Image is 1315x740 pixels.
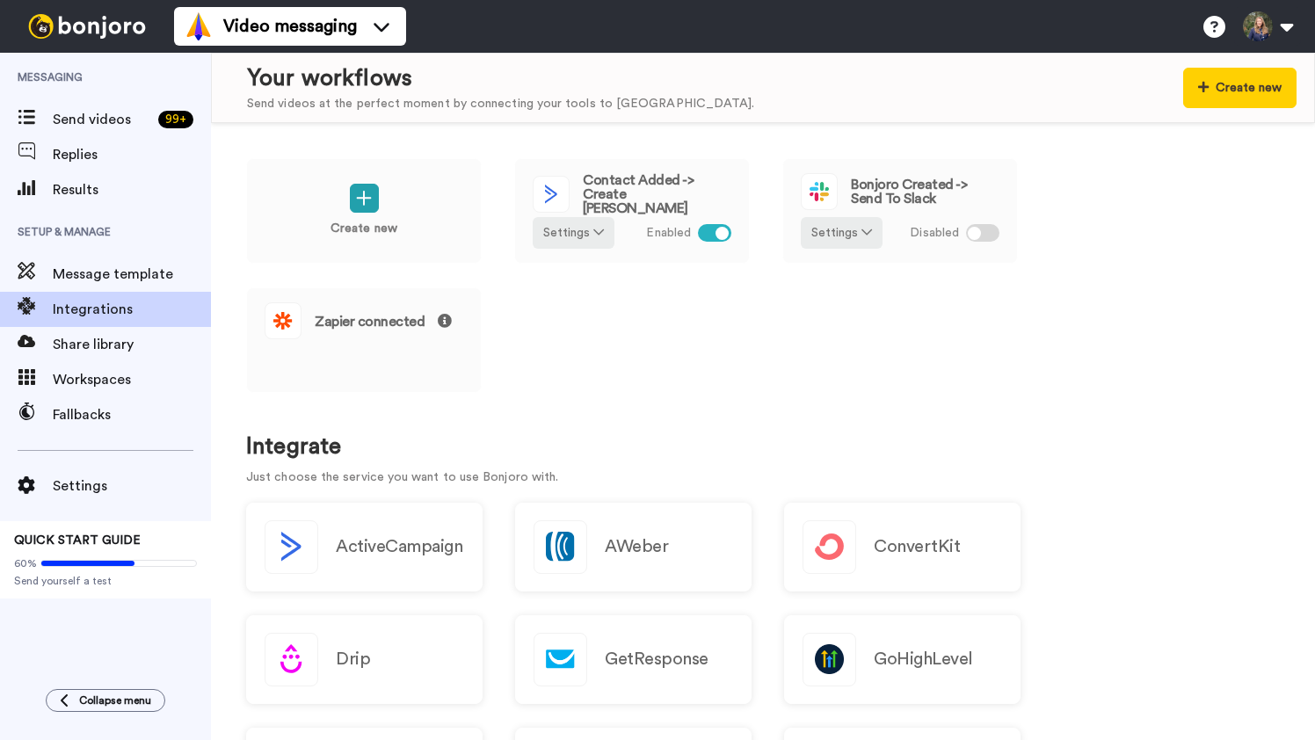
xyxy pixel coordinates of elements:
a: Contact Added -> Create [PERSON_NAME]Settings Enabled [514,158,750,264]
img: logo_aweber.svg [534,521,586,573]
span: Workspaces [53,369,211,390]
span: Zapier connected [315,314,452,329]
a: Drip [246,615,483,704]
button: Create new [1183,68,1297,108]
h2: GoHighLevel [874,649,973,669]
div: Send videos at the perfect moment by connecting your tools to [GEOGRAPHIC_DATA]. [247,95,754,113]
span: Replies [53,144,211,165]
a: ConvertKit [784,503,1021,591]
p: Create new [331,220,397,238]
img: bj-logo-header-white.svg [21,14,153,39]
a: GetResponse [515,615,752,704]
span: Bonjoro Created -> Send To Slack [851,178,999,206]
span: Send yourself a test [14,574,197,588]
h2: GetResponse [605,649,708,669]
button: ActiveCampaign [246,503,483,591]
a: AWeber [515,503,752,591]
img: logo_gohighlevel.png [803,634,855,686]
img: logo_drip.svg [265,634,317,686]
span: Contact Added -> Create [PERSON_NAME] [583,173,731,215]
span: Settings [53,475,211,497]
img: logo_activecampaign.svg [534,177,569,212]
span: Video messaging [223,14,357,39]
div: Your workflows [247,62,754,95]
img: logo_convertkit.svg [803,521,855,573]
h2: AWeber [605,537,668,556]
h2: ConvertKit [874,537,960,556]
img: logo_activecampaign.svg [265,521,317,573]
span: Enabled [646,224,691,243]
span: Results [53,179,211,200]
button: Settings [533,217,614,249]
span: Integrations [53,299,211,320]
span: Send videos [53,109,151,130]
img: vm-color.svg [185,12,213,40]
p: Just choose the service you want to use Bonjoro with. [246,468,1280,487]
span: Collapse menu [79,693,151,707]
img: logo_getresponse.svg [534,634,586,686]
a: Bonjoro Created -> Send To SlackSettings Disabled [782,158,1018,264]
h1: Integrate [246,434,1280,460]
button: Settings [801,217,883,249]
span: Disabled [910,224,959,243]
span: 60% [14,556,37,570]
h2: Drip [336,649,370,669]
a: Zapier connected [246,287,482,393]
button: Collapse menu [46,689,165,712]
span: Share library [53,334,211,355]
span: Message template [53,264,211,285]
span: QUICK START GUIDE [14,534,141,547]
div: 99 + [158,111,193,128]
a: Create new [246,158,482,264]
img: logo_zapier.svg [265,303,301,338]
span: Fallbacks [53,404,211,425]
a: GoHighLevel [784,615,1021,704]
h2: ActiveCampaign [336,537,462,556]
img: logo_slack.svg [802,174,837,209]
